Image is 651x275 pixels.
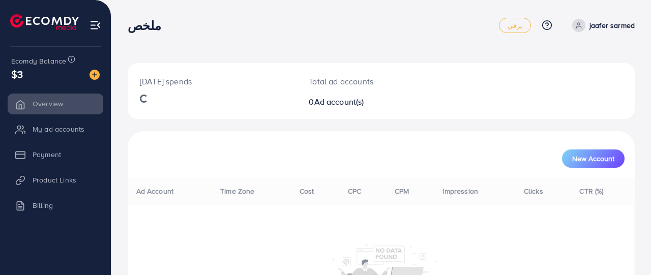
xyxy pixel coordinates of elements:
img: menu [90,19,101,31]
span: New Account [572,155,614,162]
span: $3 [11,67,23,81]
h2: 0 [309,97,411,107]
a: يرقي [499,18,531,33]
a: jaafer sarmed [568,19,635,32]
p: jaafer sarmed [589,19,635,32]
span: Ad account(s) [314,96,364,107]
font: يرقي [508,21,522,30]
span: Ecomdy Balance [11,56,66,66]
p: [DATE] spends [140,75,284,87]
button: New Account [562,149,625,168]
font: ملخص [128,17,162,34]
p: Total ad accounts [309,75,411,87]
img: image [90,70,100,80]
img: logo [10,14,79,30]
